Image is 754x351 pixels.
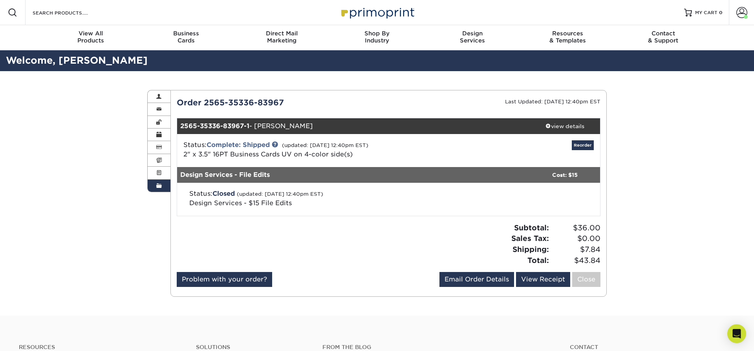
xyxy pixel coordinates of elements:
[516,272,570,287] a: View Receipt
[425,25,520,50] a: DesignServices
[189,199,292,207] span: Design Services - $15 File Edits
[551,255,600,266] span: $43.84
[512,245,549,254] strong: Shipping:
[207,141,270,149] a: Complete: Shipped
[196,344,311,351] h4: Solutions
[529,118,600,134] a: view details
[514,223,549,232] strong: Subtotal:
[322,344,549,351] h4: From the Blog
[180,122,249,130] strong: 2565-35336-83967-1
[727,324,746,343] div: Open Intercom Messenger
[177,118,530,134] div: - [PERSON_NAME]
[439,272,514,287] a: Email Order Details
[505,99,600,105] small: Last Updated: [DATE] 12:40pm EST
[719,10,723,15] span: 0
[329,30,425,37] span: Shop By
[177,272,272,287] a: Problem with your order?
[615,30,711,37] span: Contact
[572,272,600,287] a: Close
[183,189,457,208] div: Status:
[171,97,389,108] div: Order 2565-35336-83967
[237,191,323,197] small: (updated: [DATE] 12:40pm EST)
[520,25,615,50] a: Resources& Templates
[234,30,329,44] div: Marketing
[425,30,520,37] span: Design
[520,30,615,44] div: & Templates
[615,25,711,50] a: Contact& Support
[43,30,139,44] div: Products
[529,122,600,130] div: view details
[615,30,711,44] div: & Support
[520,30,615,37] span: Resources
[32,8,108,17] input: SEARCH PRODUCTS.....
[180,171,270,178] strong: Design Services - File Edits
[527,256,549,265] strong: Total:
[329,30,425,44] div: Industry
[234,30,329,37] span: Direct Mail
[551,244,600,255] span: $7.84
[234,25,329,50] a: Direct MailMarketing
[282,142,368,148] small: (updated: [DATE] 12:40pm EST)
[43,25,139,50] a: View AllProducts
[551,222,600,233] span: $36.00
[511,234,549,243] strong: Sales Tax:
[43,30,139,37] span: View All
[695,9,717,16] span: MY CART
[338,4,416,21] img: Primoprint
[139,30,234,44] div: Cards
[183,151,353,158] a: 2" x 3.5" 16PT Business Cards UV on 4-color side(s)
[551,233,600,244] span: $0.00
[139,25,234,50] a: BusinessCards
[572,140,594,150] a: Reorder
[139,30,234,37] span: Business
[552,172,578,178] strong: Cost: $15
[178,140,459,159] div: Status:
[425,30,520,44] div: Services
[212,190,235,197] span: Closed
[570,344,735,351] a: Contact
[329,25,425,50] a: Shop ByIndustry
